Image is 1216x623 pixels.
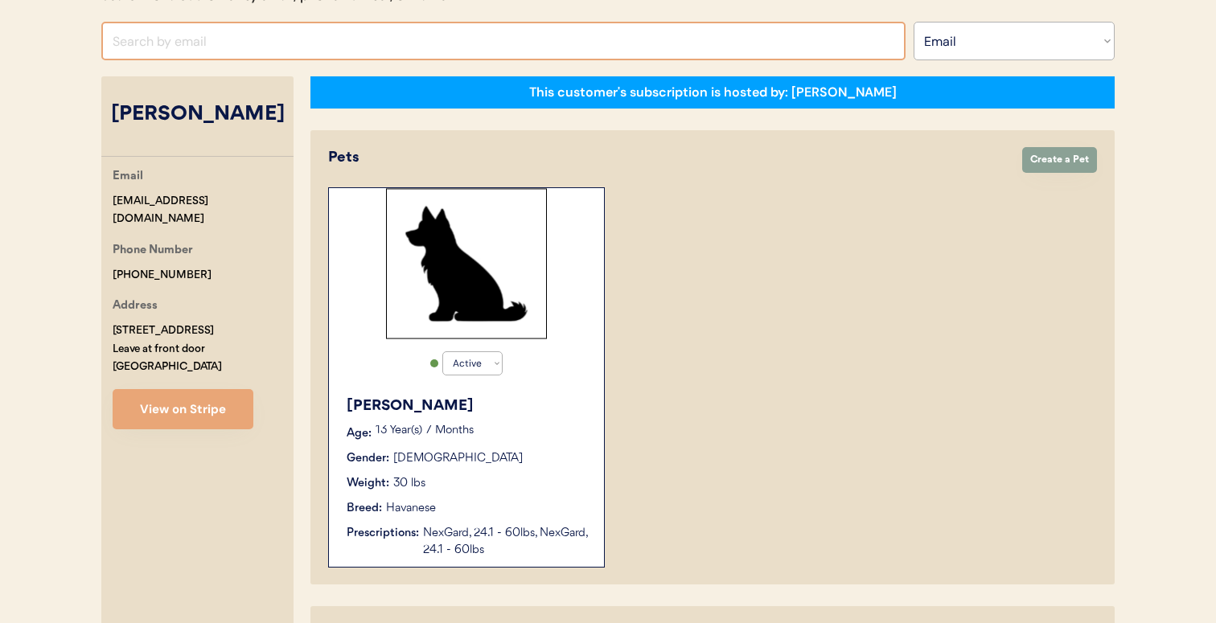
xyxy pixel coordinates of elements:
[423,525,588,559] div: NexGard, 24.1 - 60lbs, NexGard, 24.1 - 60lbs
[101,22,906,60] input: Search by email
[347,500,382,517] div: Breed:
[328,147,1006,169] div: Pets
[347,475,389,492] div: Weight:
[386,188,547,339] img: Rectangle%2029.svg
[113,241,193,261] div: Phone Number
[393,475,425,492] div: 30 lbs
[113,192,294,229] div: [EMAIL_ADDRESS][DOMAIN_NAME]
[386,500,436,517] div: Havanese
[347,525,419,542] div: Prescriptions:
[376,425,588,437] p: 13 Year(s) 7 Months
[113,389,253,429] button: View on Stripe
[113,266,212,285] div: [PHONE_NUMBER]
[101,100,294,130] div: [PERSON_NAME]
[113,167,143,187] div: Email
[529,84,897,101] div: This customer's subscription is hosted by: [PERSON_NAME]
[347,425,372,442] div: Age:
[113,322,222,376] div: [STREET_ADDRESS] Leave at front door [GEOGRAPHIC_DATA]
[1022,147,1097,173] button: Create a Pet
[347,450,389,467] div: Gender:
[113,297,158,317] div: Address
[393,450,523,467] div: [DEMOGRAPHIC_DATA]
[347,396,588,417] div: [PERSON_NAME]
